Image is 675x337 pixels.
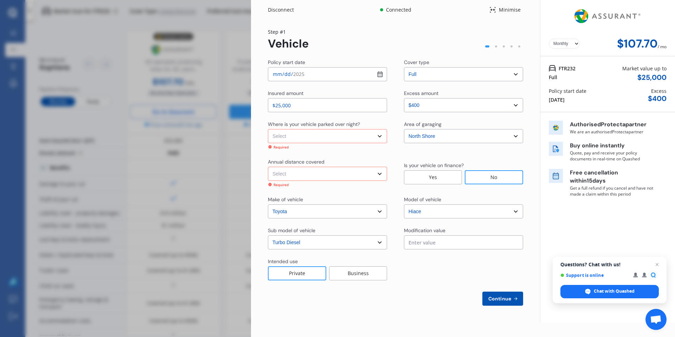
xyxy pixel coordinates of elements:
p: Quote, pay and receive your policy documents in real-time on Quashed [570,150,654,162]
div: Disconnect [268,6,302,13]
button: Continue [482,292,523,306]
input: Enter insured amount [268,98,387,112]
div: $ 25,000 [637,74,667,82]
p: We are an authorised Protecta partner [570,129,654,135]
div: Policy start date [549,87,586,95]
div: Policy start date [268,59,305,66]
div: Full [549,74,557,81]
p: Buy online instantly [570,142,654,150]
div: $ 400 [648,95,667,103]
div: Make of vehicle [268,196,303,203]
span: Continue [487,296,513,301]
div: Is your vehicle on finance? [404,162,464,169]
span: Chat with Quashed [594,288,635,294]
img: Assurant.png [572,3,643,30]
span: Chat with Quashed [560,285,659,298]
div: Insured amount [268,90,303,97]
div: Annual distance covered [268,158,324,165]
div: $107.70 [617,37,658,50]
a: Open chat [645,309,667,330]
div: Modification value [404,227,445,234]
div: Market value up to [622,65,667,72]
img: free cancel icon [549,169,563,183]
div: Sub model of vehicle [268,227,315,234]
input: dd / mm / yyyy [268,67,387,81]
div: Excess [651,87,667,95]
div: Connected [385,6,412,13]
div: Required [274,145,289,150]
div: [DATE] [549,96,565,103]
div: Business [329,266,387,280]
img: buy online icon [549,142,563,156]
div: Yes [404,170,462,184]
div: Vehicle [268,37,309,50]
div: Cover type [404,59,429,66]
div: Minimise [496,6,523,13]
p: Free cancellation within 15 days [570,169,654,185]
div: Area of garaging [404,121,442,128]
div: Model of vehicle [404,196,441,203]
input: Enter value [404,235,523,249]
span: Support is online [560,273,628,278]
div: Excess amount [404,90,438,97]
div: Required [274,182,289,187]
p: Authorised Protecta partner [570,121,654,129]
div: / mo [658,37,667,50]
div: Intended use [268,258,298,265]
div: Step # 1 [268,28,309,36]
div: Where is your vehicle parked over night? [268,121,360,128]
span: Questions? Chat with us! [560,262,659,267]
img: insurer icon [549,121,563,135]
div: No [465,170,523,184]
span: FTR232 [559,65,576,72]
p: Get a full refund if you cancel and have not made a claim within this period [570,185,654,197]
div: Private [268,266,326,280]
